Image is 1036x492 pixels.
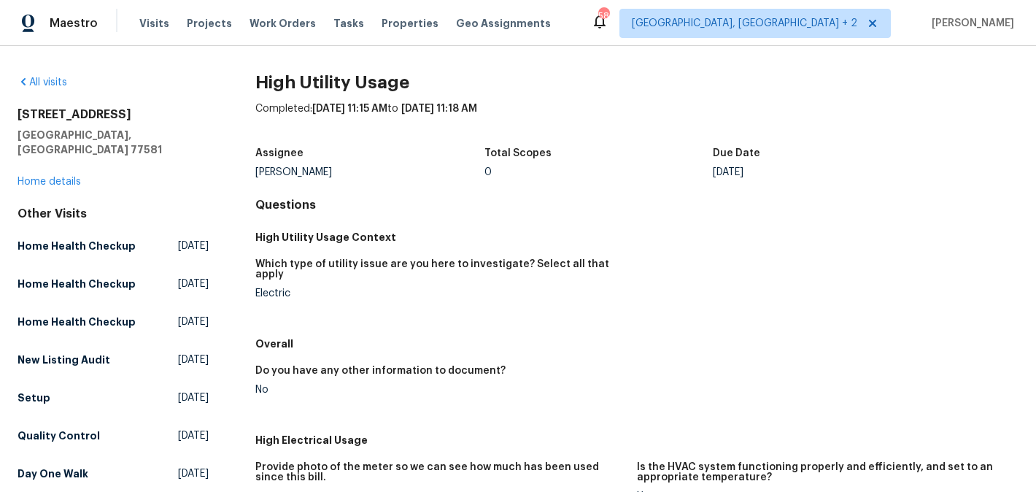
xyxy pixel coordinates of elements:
[456,16,551,31] span: Geo Assignments
[18,277,136,291] h5: Home Health Checkup
[18,347,209,373] a: New Listing Audit[DATE]
[18,271,209,297] a: Home Health Checkup[DATE]
[255,366,506,376] h5: Do you have any other information to document?
[178,353,209,367] span: [DATE]
[18,461,209,487] a: Day One Walk[DATE]
[598,9,608,23] div: 58
[312,104,387,114] span: [DATE] 11:15 AM
[382,16,438,31] span: Properties
[178,239,209,253] span: [DATE]
[255,148,304,158] h5: Assignee
[178,391,209,405] span: [DATE]
[18,239,136,253] h5: Home Health Checkup
[18,466,88,481] h5: Day One Walk
[632,16,857,31] span: [GEOGRAPHIC_DATA], [GEOGRAPHIC_DATA] + 2
[255,259,625,280] h5: Which type of utility issue are you here to investigate? Select all that apply
[333,18,364,28] span: Tasks
[484,148,552,158] h5: Total Scopes
[255,75,1018,90] h2: High Utility Usage
[178,428,209,443] span: [DATE]
[18,233,209,259] a: Home Health Checkup[DATE]
[255,462,625,483] h5: Provide photo of the meter so we can see how much has been used since this bill.
[255,230,1018,245] h5: High Utility Usage Context
[18,315,136,329] h5: Home Health Checkup
[401,104,477,114] span: [DATE] 11:18 AM
[255,385,625,395] div: No
[255,167,484,177] div: [PERSON_NAME]
[18,423,209,449] a: Quality Control[DATE]
[255,198,1018,212] h4: Questions
[50,16,98,31] span: Maestro
[18,128,209,157] h5: [GEOGRAPHIC_DATA], [GEOGRAPHIC_DATA] 77581
[18,385,209,411] a: Setup[DATE]
[18,353,110,367] h5: New Listing Audit
[18,77,67,88] a: All visits
[18,428,100,443] h5: Quality Control
[178,277,209,291] span: [DATE]
[18,207,209,221] div: Other Visits
[18,309,209,335] a: Home Health Checkup[DATE]
[178,466,209,481] span: [DATE]
[250,16,316,31] span: Work Orders
[255,433,1018,447] h5: High Electrical Usage
[484,167,714,177] div: 0
[637,462,1007,483] h5: Is the HVAC system functioning properly and efficiently, and set to an appropriate temperature?
[18,177,81,187] a: Home details
[255,337,1018,351] h5: Overall
[255,288,625,299] div: Electric
[713,148,760,158] h5: Due Date
[18,107,209,122] h2: [STREET_ADDRESS]
[139,16,169,31] span: Visits
[926,16,1014,31] span: [PERSON_NAME]
[713,167,942,177] div: [DATE]
[187,16,232,31] span: Projects
[255,101,1018,139] div: Completed: to
[178,315,209,329] span: [DATE]
[18,391,50,405] h5: Setup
